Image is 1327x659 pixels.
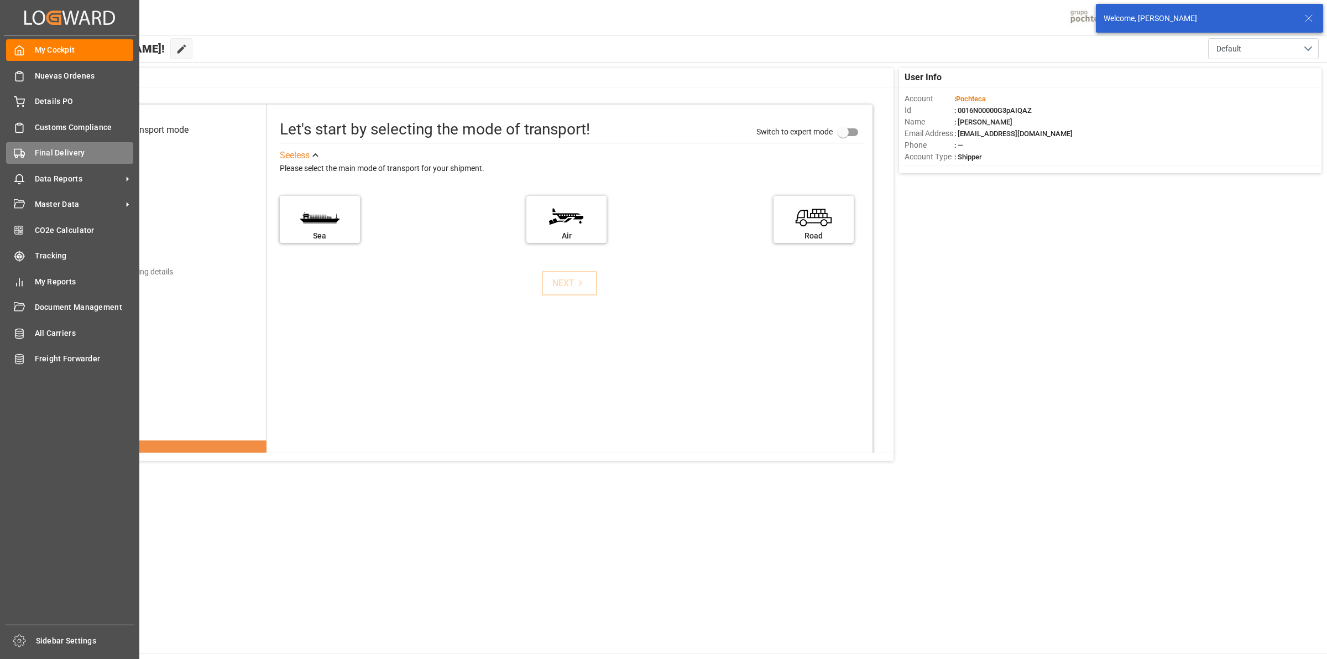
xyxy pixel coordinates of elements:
a: Nuevas Ordenes [6,65,133,86]
a: Details PO [6,91,133,112]
span: : [EMAIL_ADDRESS][DOMAIN_NAME] [954,129,1073,138]
span: Document Management [35,302,134,313]
span: Name [905,116,954,128]
span: My Cockpit [35,44,134,56]
span: CO2e Calculator [35,225,134,236]
a: All Carriers [6,322,133,344]
a: My Reports [6,271,133,292]
a: Document Management [6,297,133,318]
a: CO2e Calculator [6,219,133,241]
span: : [954,95,986,103]
button: open menu [1208,38,1319,59]
span: : — [954,141,963,149]
span: : [PERSON_NAME] [954,118,1012,126]
a: My Cockpit [6,39,133,61]
div: Sea [285,230,354,242]
span: Account Type [905,151,954,163]
span: Email Address [905,128,954,139]
div: Add shipping details [104,266,173,278]
span: Freight Forwarder [35,353,134,365]
span: Data Reports [35,173,122,185]
span: Account [905,93,954,105]
div: Please select the main mode of transport for your shipment. [280,162,865,175]
span: : 0016N00000G3pAIQAZ [954,106,1032,115]
span: User Info [905,71,942,84]
span: My Reports [35,276,134,288]
div: Let's start by selecting the mode of transport! [280,118,590,141]
a: Final Delivery [6,142,133,164]
a: Tracking [6,245,133,267]
span: Details PO [35,96,134,107]
span: Sidebar Settings [36,635,135,647]
div: NEXT [552,277,586,290]
div: Air [532,230,601,242]
a: Customs Compliance [6,116,133,138]
span: Switch to expert mode [756,127,833,136]
img: pochtecaImg.jpg_1689854062.jpg [1067,8,1121,28]
span: Id [905,105,954,116]
div: Road [779,230,848,242]
div: Welcome, [PERSON_NAME] [1104,13,1294,24]
span: Default [1216,43,1241,55]
span: Customs Compliance [35,122,134,133]
span: Pochteca [956,95,986,103]
span: Final Delivery [35,147,134,159]
span: Nuevas Ordenes [35,70,134,82]
span: Tracking [35,250,134,262]
button: NEXT [542,271,597,295]
span: Phone [905,139,954,151]
span: : Shipper [954,153,982,161]
span: Master Data [35,199,122,210]
div: Select transport mode [103,123,189,137]
div: See less [280,149,310,162]
span: All Carriers [35,328,134,339]
a: Freight Forwarder [6,348,133,370]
